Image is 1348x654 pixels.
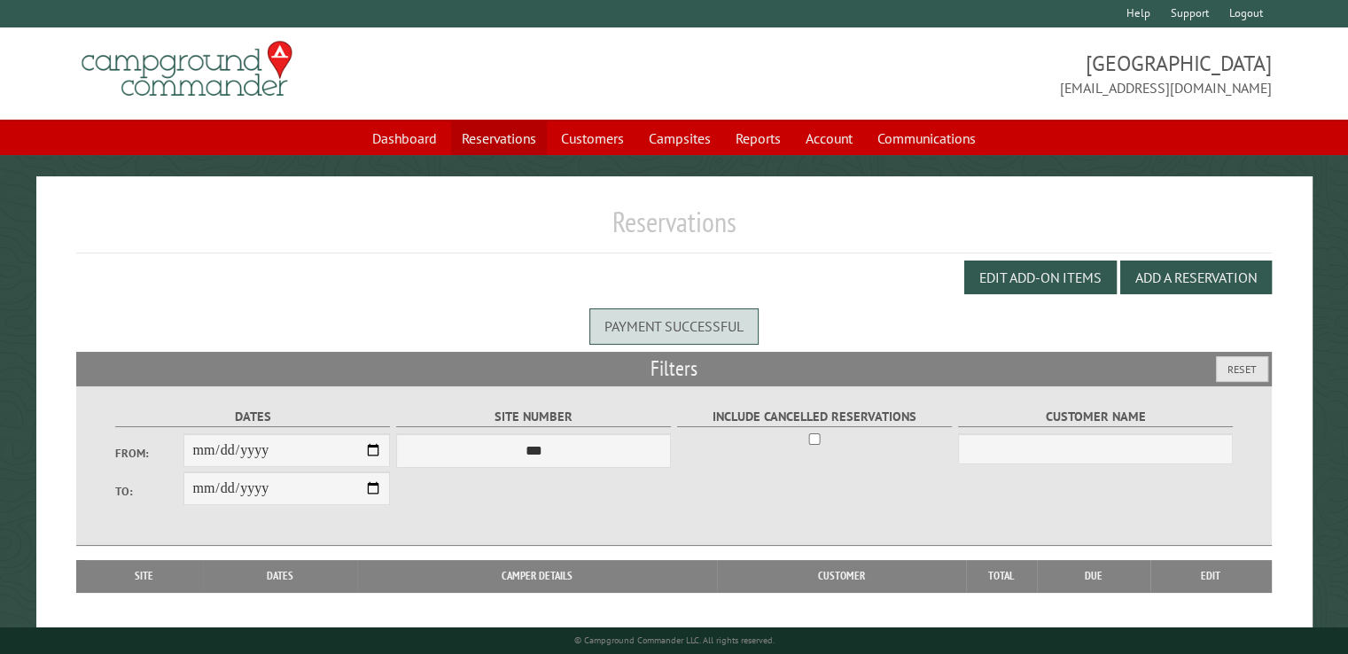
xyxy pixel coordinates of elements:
a: Customers [550,121,635,155]
a: Reservations [451,121,547,155]
th: Edit [1150,560,1272,592]
label: Include Cancelled Reservations [677,407,953,427]
a: Account [795,121,863,155]
label: Customer Name [958,407,1234,427]
button: Edit Add-on Items [964,261,1117,294]
th: Due [1037,560,1150,592]
label: Dates [115,407,391,427]
th: Camper Details [357,560,717,592]
th: Total [966,560,1037,592]
img: Campground Commander [76,35,298,104]
label: To: [115,483,184,500]
div: Payment successful [589,308,759,344]
a: Communications [867,121,986,155]
th: Dates [203,560,357,592]
h1: Reservations [76,205,1272,253]
button: Reset [1216,356,1268,382]
a: Dashboard [362,121,448,155]
th: Customer [717,560,966,592]
small: © Campground Commander LLC. All rights reserved. [574,635,775,646]
th: Site [85,560,203,592]
label: Site Number [396,407,672,427]
label: From: [115,445,184,462]
button: Add a Reservation [1120,261,1272,294]
span: [GEOGRAPHIC_DATA] [EMAIL_ADDRESS][DOMAIN_NAME] [674,49,1272,98]
a: Reports [725,121,791,155]
h2: Filters [76,352,1272,385]
a: Campsites [638,121,721,155]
